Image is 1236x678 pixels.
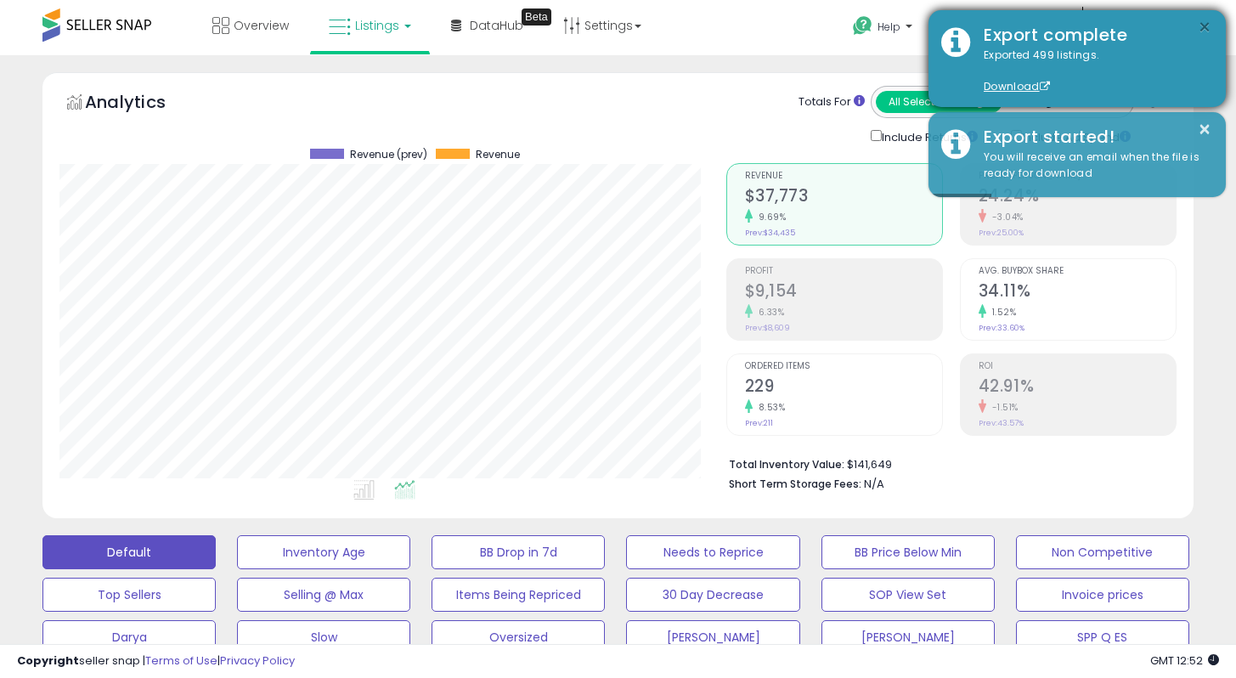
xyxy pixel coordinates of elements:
small: -3.04% [986,211,1024,223]
div: seller snap | | [17,653,295,670]
button: SPP Q ES [1016,620,1189,654]
h2: $9,154 [745,281,942,304]
button: BB Price Below Min [821,535,995,569]
button: Top Sellers [42,578,216,612]
a: Terms of Use [145,653,217,669]
span: Overview [234,17,289,34]
h2: 42.91% [979,376,1176,399]
div: You will receive an email when the file is ready for download [971,150,1213,181]
span: Profit [745,267,942,276]
small: 9.69% [753,211,787,223]
button: Needs to Reprice [626,535,799,569]
div: Export started! [971,125,1213,150]
span: Revenue (prev) [350,149,427,161]
b: Total Inventory Value: [729,457,844,472]
span: Revenue [476,149,520,161]
span: Avg. Buybox Share [979,267,1176,276]
a: Privacy Policy [220,653,295,669]
span: Ordered Items [745,362,942,371]
h2: 229 [745,376,942,399]
small: Prev: $34,435 [745,228,795,238]
i: Get Help [852,15,873,37]
small: Prev: 33.60% [979,323,1024,333]
small: 8.53% [753,401,786,414]
li: $141,649 [729,453,1164,473]
div: Include Returns [858,127,998,146]
small: Prev: 43.57% [979,418,1024,428]
small: 1.52% [986,306,1017,319]
button: SOP View Set [821,578,995,612]
span: DataHub [470,17,523,34]
div: Totals For [799,94,865,110]
small: Prev: $8,609 [745,323,790,333]
button: Selling @ Max [237,578,410,612]
button: Inventory Age [237,535,410,569]
button: [PERSON_NAME] [821,620,995,654]
span: ROI [979,362,1176,371]
h5: Analytics [85,90,199,118]
button: × [1198,17,1211,38]
span: Listings [355,17,399,34]
span: Help [878,20,900,34]
small: 6.33% [753,306,785,319]
strong: Copyright [17,653,79,669]
button: Slow [237,620,410,654]
button: All Selected Listings [876,91,1002,113]
button: × [1198,119,1211,140]
h2: $37,773 [745,186,942,209]
button: Darya [42,620,216,654]
span: N/A [864,476,884,492]
button: Items Being Repriced [432,578,605,612]
small: Prev: 25.00% [979,228,1024,238]
button: BB Drop in 7d [432,535,605,569]
div: Tooltip anchor [522,8,551,25]
a: Download [984,79,1050,93]
button: Default [42,535,216,569]
button: Non Competitive [1016,535,1189,569]
span: Revenue [745,172,942,181]
div: Export complete [971,23,1213,48]
button: Oversized [432,620,605,654]
button: [PERSON_NAME] [626,620,799,654]
small: Prev: 211 [745,418,773,428]
div: Exported 499 listings. [971,48,1213,95]
span: 2025-09-16 12:52 GMT [1150,653,1219,669]
h2: 34.11% [979,281,1176,304]
small: -1.51% [986,401,1019,414]
button: 30 Day Decrease [626,578,799,612]
h2: 24.24% [979,186,1176,209]
a: Help [839,3,929,55]
button: Invoice prices [1016,578,1189,612]
b: Short Term Storage Fees: [729,477,861,491]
